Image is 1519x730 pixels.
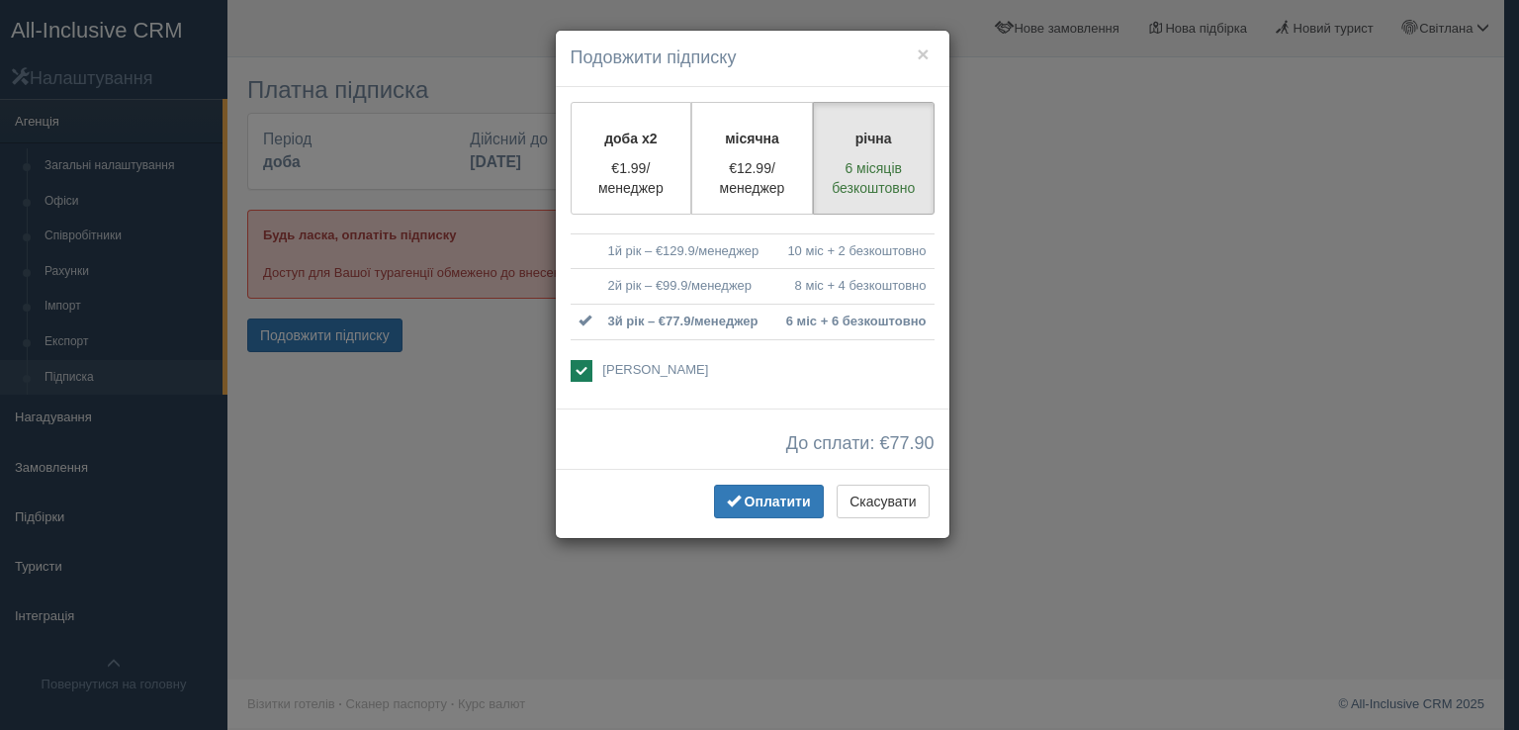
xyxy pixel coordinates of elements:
[602,362,708,377] span: [PERSON_NAME]
[704,129,800,148] p: місячна
[583,129,679,148] p: доба x2
[745,494,811,509] span: Оплатити
[600,304,773,339] td: 3й рік – €77.9/менеджер
[714,485,824,518] button: Оплатити
[583,158,679,198] p: €1.99/менеджер
[704,158,800,198] p: €12.99/менеджер
[889,433,934,453] span: 77.90
[772,233,934,269] td: 10 міс + 2 безкоштовно
[837,485,929,518] button: Скасувати
[826,129,922,148] p: річна
[826,158,922,198] p: 6 місяців безкоштовно
[772,304,934,339] td: 6 міс + 6 безкоштовно
[600,269,773,305] td: 2й рік – €99.9/менеджер
[600,233,773,269] td: 1й рік – €129.9/менеджер
[772,269,934,305] td: 8 міс + 4 безкоштовно
[917,44,929,64] button: ×
[786,434,935,454] span: До сплати: €
[571,46,935,71] h4: Подовжити підписку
